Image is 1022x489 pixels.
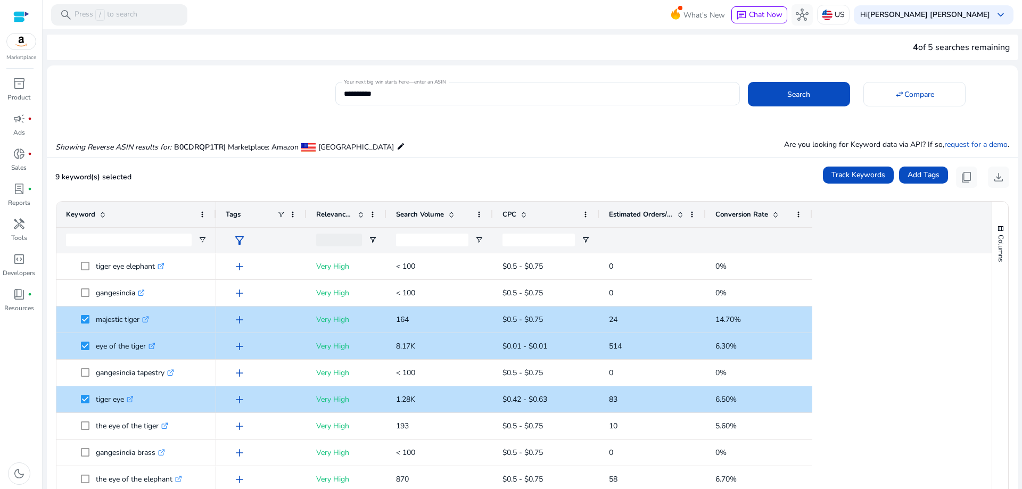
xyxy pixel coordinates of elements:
[715,421,737,431] span: 5.60%
[502,210,516,219] span: CPC
[396,421,409,431] span: 193
[731,6,787,23] button: chatChat Now
[609,368,613,378] span: 0
[344,78,446,86] mat-label: Your next big win starts here—enter an ASIN
[796,9,809,21] span: hub
[233,367,246,379] span: add
[96,388,134,410] p: tiger eye
[992,171,1005,184] span: download
[609,288,613,298] span: 0
[13,128,25,137] p: Ads
[581,236,590,244] button: Open Filter Menu
[784,139,1009,150] p: Are you looking for Keyword data via API? If so, .
[502,394,547,404] span: $0.42 - $0.63
[96,282,145,304] p: gangesindia
[233,393,246,406] span: add
[895,89,904,99] mat-icon: swap_horiz
[908,169,939,180] span: Add Tags
[13,218,26,230] span: handyman
[13,253,26,266] span: code_blocks
[96,255,164,277] p: tiger eye elephant
[3,268,35,278] p: Developers
[316,335,377,357] p: Very High
[609,341,622,351] span: 514
[860,11,990,19] p: Hi
[396,261,415,271] span: < 100
[502,421,543,431] span: $0.5 - $0.75
[396,314,409,325] span: 164
[233,287,246,300] span: add
[396,368,415,378] span: < 100
[4,303,34,313] p: Resources
[96,335,155,357] p: eye of the tiger
[316,442,377,463] p: Very High
[66,234,192,246] input: Keyword Filter Input
[55,172,131,182] span: 9 keyword(s) selected
[502,234,575,246] input: CPC Filter Input
[609,474,617,484] span: 58
[11,233,27,243] p: Tools
[396,394,415,404] span: 1.28K
[715,288,727,298] span: 0%
[96,309,149,330] p: majestic tiger
[502,261,543,271] span: $0.5 - $0.75
[28,292,32,296] span: fiber_manual_record
[715,210,768,219] span: Conversion Rate
[683,6,725,24] span: What's New
[913,42,918,53] span: 4
[715,341,737,351] span: 6.30%
[792,4,813,26] button: hub
[502,474,543,484] span: $0.5 - $0.75
[787,89,810,100] span: Search
[715,447,727,458] span: 0%
[75,9,137,21] p: Press to search
[960,171,973,184] span: content_copy
[233,473,246,486] span: add
[863,82,966,106] button: Compare
[368,236,377,244] button: Open Filter Menu
[502,368,543,378] span: $0.5 - $0.75
[174,142,224,152] span: B0CDRQP1TR
[316,362,377,384] p: Very High
[736,10,747,21] span: chat
[899,167,948,184] button: Add Tags
[715,394,737,404] span: 6.50%
[996,235,1005,262] span: Columns
[316,388,377,410] p: Very High
[609,261,613,271] span: 0
[913,41,1010,54] div: of 5 searches remaining
[96,362,174,384] p: gangesindia tapestry
[502,314,543,325] span: $0.5 - $0.75
[7,93,30,102] p: Product
[198,236,207,244] button: Open Filter Menu
[502,447,543,458] span: $0.5 - $0.75
[224,142,299,152] span: | Marketplace: Amazon
[316,210,353,219] span: Relevance Score
[318,142,394,152] span: [GEOGRAPHIC_DATA]
[823,167,894,184] button: Track Keywords
[397,140,405,153] mat-icon: edit
[96,442,165,463] p: gangesindia brass
[316,415,377,437] p: Very High
[988,167,1009,188] button: download
[13,183,26,195] span: lab_profile
[316,255,377,277] p: Very High
[475,236,483,244] button: Open Filter Menu
[13,77,26,90] span: inventory_2
[994,9,1007,21] span: keyboard_arrow_down
[13,147,26,160] span: donut_small
[28,152,32,156] span: fiber_manual_record
[316,282,377,304] p: Very High
[6,54,36,62] p: Marketplace
[609,314,617,325] span: 24
[609,210,673,219] span: Estimated Orders/Month
[55,142,171,152] i: Showing Reverse ASIN results for:
[396,341,415,351] span: 8.17K
[226,210,241,219] span: Tags
[502,288,543,298] span: $0.5 - $0.75
[316,309,377,330] p: Very High
[233,446,246,459] span: add
[609,394,617,404] span: 83
[822,10,833,20] img: us.svg
[715,474,737,484] span: 6.70%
